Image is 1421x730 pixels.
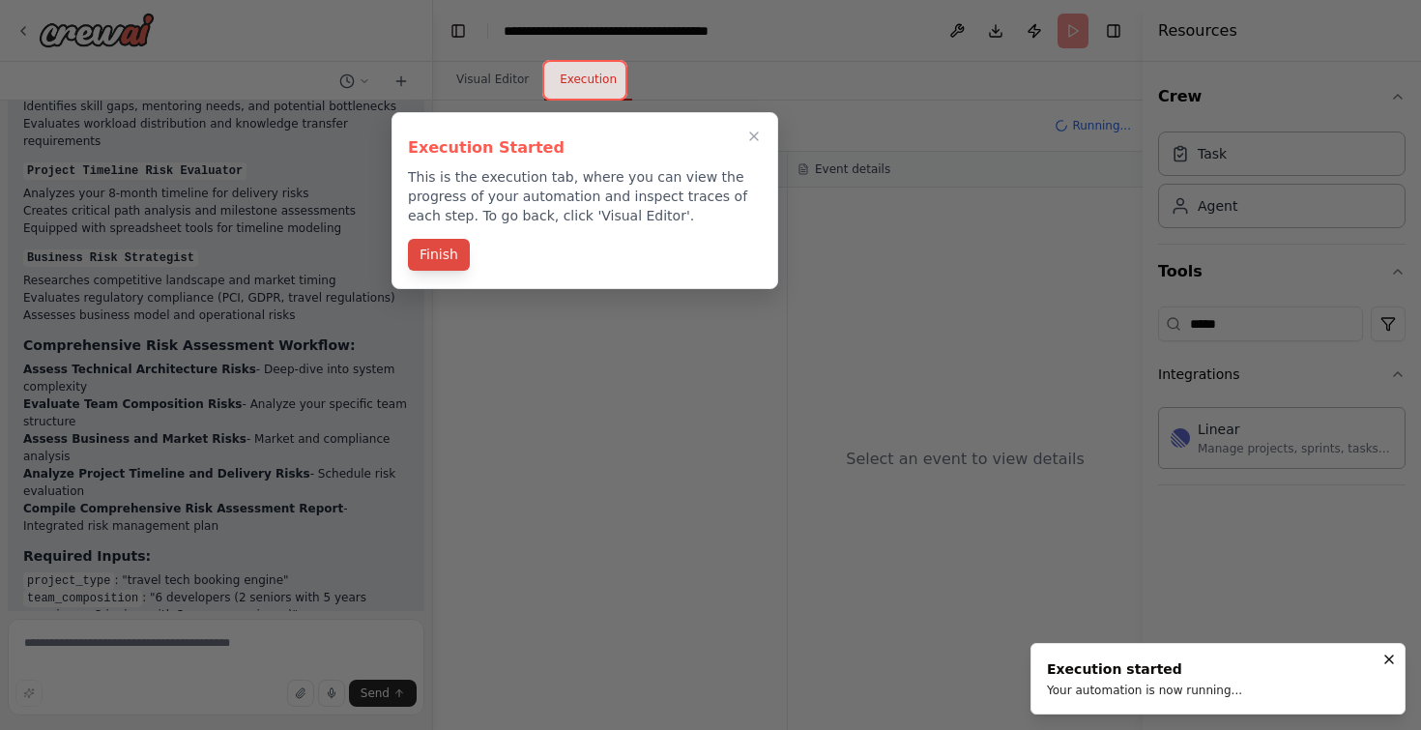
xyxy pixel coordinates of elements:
[408,239,470,271] button: Finish
[408,167,762,225] p: This is the execution tab, where you can view the progress of your automation and inspect traces ...
[445,17,472,44] button: Hide left sidebar
[742,125,766,148] button: Close walkthrough
[1047,659,1242,679] div: Execution started
[1047,683,1242,698] div: Your automation is now running...
[408,136,762,160] h3: Execution Started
